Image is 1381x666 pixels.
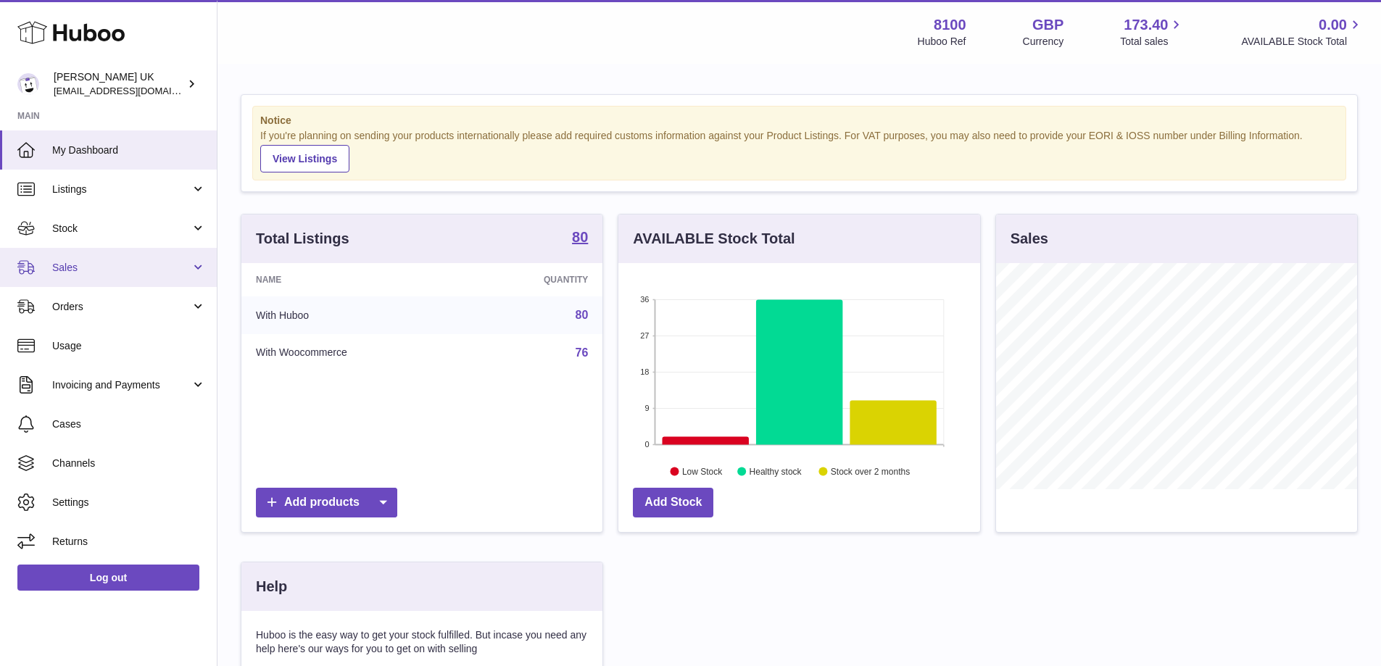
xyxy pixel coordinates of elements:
text: Low Stock [682,466,723,476]
div: Huboo Ref [918,35,966,49]
img: emotion88hk@gmail.com [17,73,39,95]
text: Healthy stock [750,466,803,476]
a: 76 [576,346,589,359]
span: Listings [52,183,191,196]
strong: 8100 [934,15,966,35]
a: 173.40 Total sales [1120,15,1185,49]
span: Settings [52,496,206,509]
td: With Woocommerce [241,334,465,372]
a: 80 [576,309,589,321]
strong: 80 [572,230,588,244]
h3: Help [256,577,287,596]
span: Cases [52,417,206,431]
a: View Listings [260,145,349,172]
span: AVAILABLE Stock Total [1241,35,1364,49]
a: 0.00 AVAILABLE Stock Total [1241,15,1364,49]
span: Returns [52,535,206,549]
text: 0 [645,440,650,449]
text: Stock over 2 months [831,466,910,476]
p: Huboo is the easy way to get your stock fulfilled. But incase you need any help here's our ways f... [256,628,588,656]
th: Quantity [465,263,602,296]
text: 27 [641,331,650,340]
td: With Huboo [241,296,465,334]
a: 80 [572,230,588,247]
text: 18 [641,367,650,376]
th: Name [241,263,465,296]
div: If you're planning on sending your products internationally please add required customs informati... [260,129,1338,172]
a: Add products [256,488,397,517]
span: Stock [52,222,191,236]
text: 36 [641,295,650,304]
strong: GBP [1032,15,1063,35]
span: My Dashboard [52,143,206,157]
h3: Total Listings [256,229,349,249]
span: 0.00 [1319,15,1347,35]
span: Invoicing and Payments [52,378,191,392]
h3: Sales [1011,229,1048,249]
span: [EMAIL_ADDRESS][DOMAIN_NAME] [54,85,213,96]
span: 173.40 [1124,15,1168,35]
div: [PERSON_NAME] UK [54,70,184,98]
div: Currency [1023,35,1064,49]
text: 9 [645,404,650,412]
a: Add Stock [633,488,713,517]
span: Orders [52,300,191,314]
a: Log out [17,565,199,591]
span: Total sales [1120,35,1185,49]
span: Sales [52,261,191,275]
span: Channels [52,457,206,470]
strong: Notice [260,114,1338,128]
h3: AVAILABLE Stock Total [633,229,795,249]
span: Usage [52,339,206,353]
